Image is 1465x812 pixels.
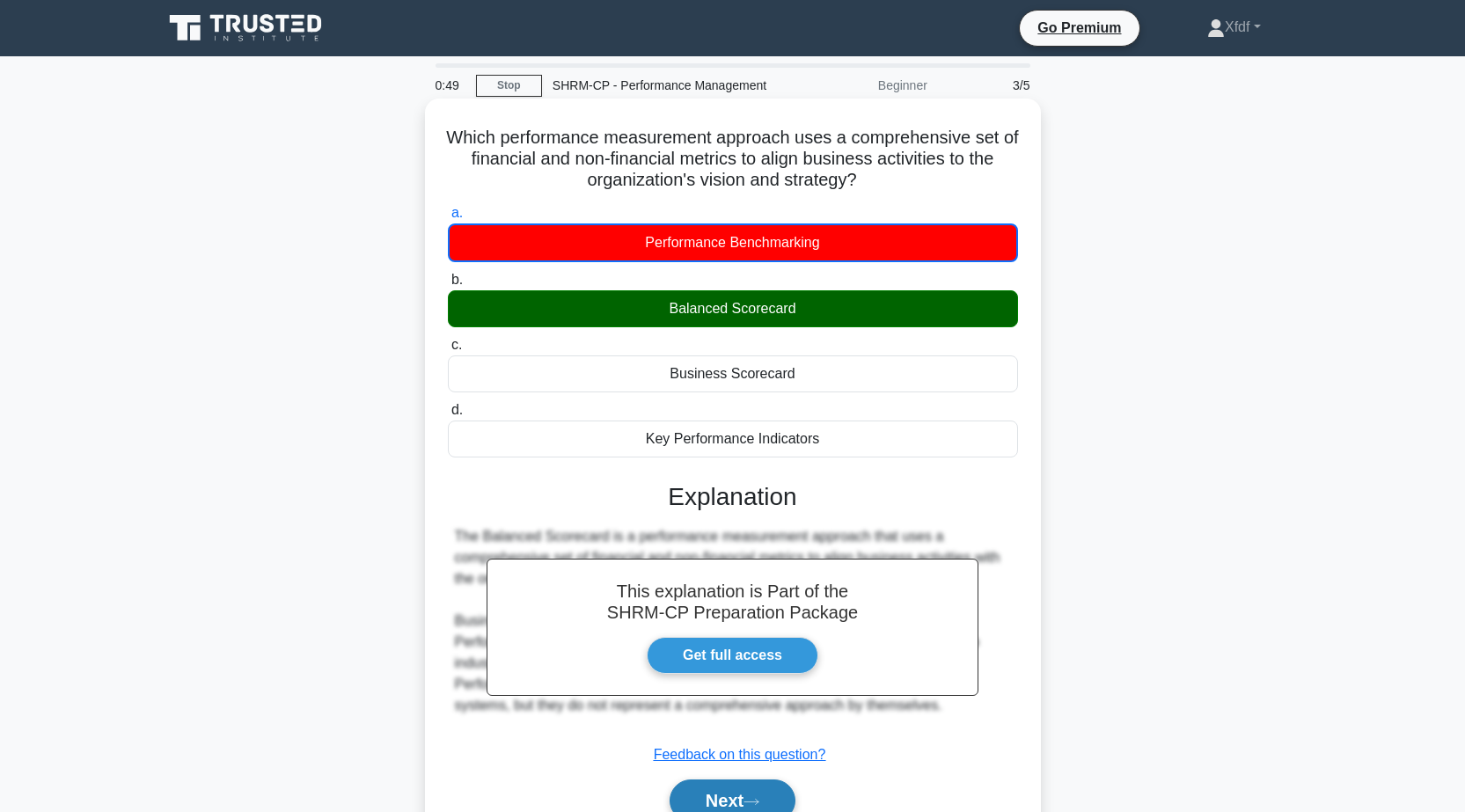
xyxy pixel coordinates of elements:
[654,747,826,762] a: Feedback on this question?
[476,75,542,97] a: Stop
[451,205,463,220] span: a.
[451,402,463,417] span: d.
[938,68,1041,103] div: 3/5
[448,355,1018,392] div: Business Scorecard
[448,290,1018,327] div: Balanced Scorecard
[1027,17,1132,39] a: Go Premium
[455,526,1011,716] div: The Balanced Scorecard is a performance measurement approach that uses a comprehensive set of fin...
[1165,10,1303,45] a: Xfdf
[451,272,463,287] span: b.
[446,127,1020,192] h5: Which performance measurement approach uses a comprehensive set of financial and non-financial me...
[784,68,938,103] div: Beginner
[458,482,1007,512] h3: Explanation
[448,421,1018,457] div: Key Performance Indicators
[542,68,784,103] div: SHRM-CP - Performance Management
[647,637,818,674] a: Get full access
[451,337,462,352] span: c.
[448,223,1018,262] div: Performance Benchmarking
[425,68,476,103] div: 0:49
